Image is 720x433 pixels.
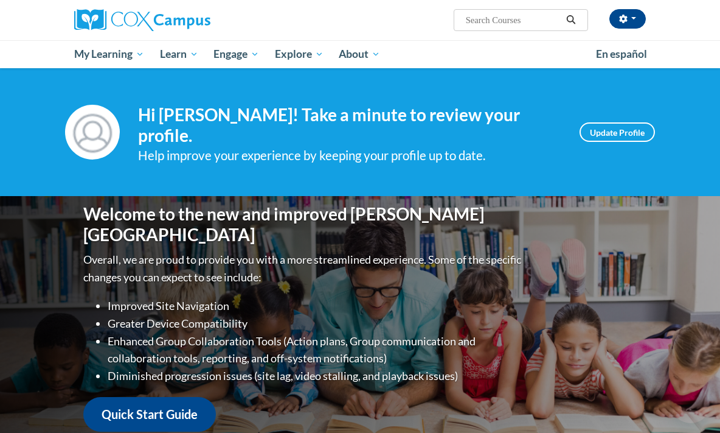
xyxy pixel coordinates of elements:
[671,384,710,423] iframe: Button to launch messaging window
[465,13,562,27] input: Search Courses
[152,40,206,68] a: Learn
[206,40,267,68] a: Engage
[83,204,524,245] h1: Welcome to the new and improved [PERSON_NAME][GEOGRAPHIC_DATA]
[83,397,216,432] a: Quick Start Guide
[138,105,561,146] h4: Hi [PERSON_NAME]! Take a minute to review your profile.
[588,41,655,67] a: En español
[213,47,259,62] span: Engage
[596,48,647,60] span: En español
[267,40,331,68] a: Explore
[108,333,524,368] li: Enhanced Group Collaboration Tools (Action plans, Group communication and collaboration tools, re...
[83,251,524,286] p: Overall, we are proud to provide you with a more streamlined experience. Some of the specific cha...
[108,297,524,315] li: Improved Site Navigation
[108,367,524,385] li: Diminished progression issues (site lag, video stalling, and playback issues)
[65,40,655,68] div: Main menu
[331,40,389,68] a: About
[562,13,580,27] button: Search
[580,122,655,142] a: Update Profile
[74,9,252,31] a: Cox Campus
[65,105,120,160] img: Profile Image
[74,47,144,62] span: My Learning
[74,9,210,31] img: Cox Campus
[160,47,198,62] span: Learn
[138,146,561,166] div: Help improve your experience by keeping your profile up to date.
[275,47,324,62] span: Explore
[339,47,380,62] span: About
[609,9,646,29] button: Account Settings
[108,315,524,333] li: Greater Device Compatibility
[66,40,152,68] a: My Learning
